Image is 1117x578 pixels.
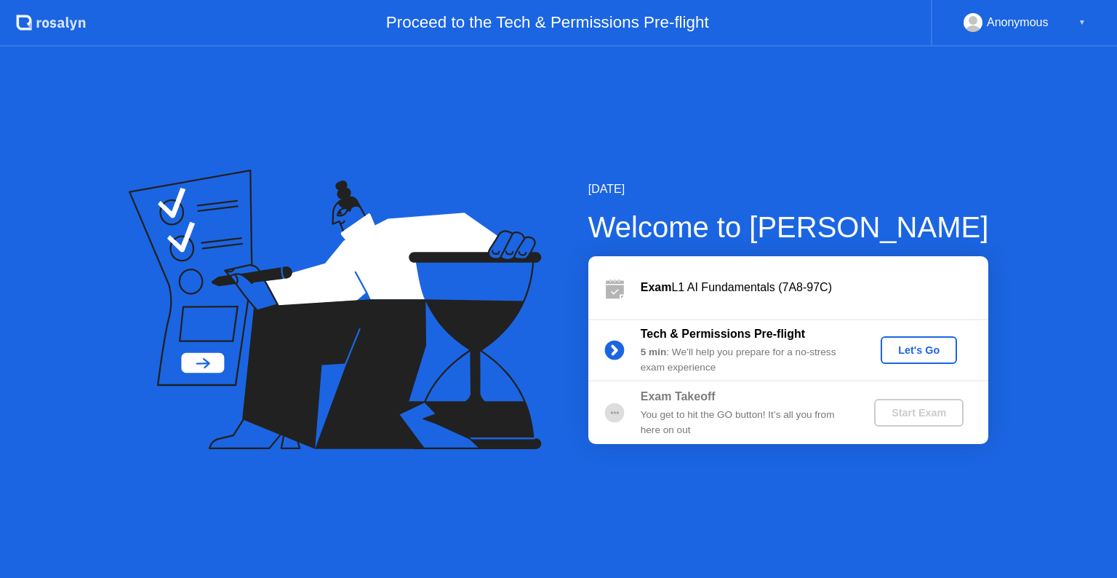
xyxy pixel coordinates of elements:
div: You get to hit the GO button! It’s all you from here on out [641,408,850,438]
button: Let's Go [881,336,957,364]
button: Start Exam [874,399,964,427]
div: Welcome to [PERSON_NAME] [588,205,989,249]
b: Exam Takeoff [641,390,716,403]
b: Exam [641,281,672,293]
div: ▼ [1078,13,1086,32]
div: Let's Go [886,344,951,356]
div: : We’ll help you prepare for a no-stress exam experience [641,345,850,375]
div: [DATE] [588,181,989,198]
div: L1 AI Fundamentals (7A8-97C) [641,279,988,296]
div: Anonymous [987,13,1049,32]
b: 5 min [641,347,667,357]
div: Start Exam [880,407,958,419]
b: Tech & Permissions Pre-flight [641,328,805,340]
